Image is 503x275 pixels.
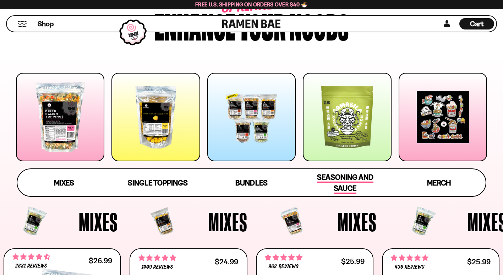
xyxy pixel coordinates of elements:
[470,20,484,28] span: Cart
[38,19,54,29] span: Shop
[15,263,47,269] span: 2831 reviews
[289,8,349,42] div: noods
[395,264,425,270] span: 436 reviews
[338,209,377,235] span: Mixes
[208,209,247,235] span: Mixes
[298,169,392,196] a: Seasoning and Sauce
[17,21,27,27] button: Mobile Menu Trigger
[128,178,188,187] span: Single Toppings
[317,173,373,194] span: Seasoning and Sauce
[12,252,50,261] span: 4.68 stars
[195,1,308,8] span: Free U.S. Shipping on Orders over $40 🍜
[268,264,298,270] span: 963 reviews
[391,253,428,263] span: 4.76 stars
[89,257,112,264] div: $26.99
[341,258,365,265] div: $25.99
[392,169,486,196] a: Merch
[459,16,494,32] div: Cart
[467,258,491,265] div: $25.99
[79,209,118,235] span: Mixes
[142,264,173,270] span: 1409 reviews
[111,169,205,196] a: Single Toppings
[138,253,176,263] span: 4.76 stars
[38,18,54,29] a: Shop
[235,178,267,187] span: Bundles
[205,169,299,196] a: Bundles
[265,253,302,262] span: 4.75 stars
[239,8,286,42] div: your
[154,8,235,42] div: Enhance
[17,169,111,196] a: Mixes
[427,178,451,187] span: Merch
[215,258,238,265] div: $24.99
[54,178,74,187] span: Mixes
